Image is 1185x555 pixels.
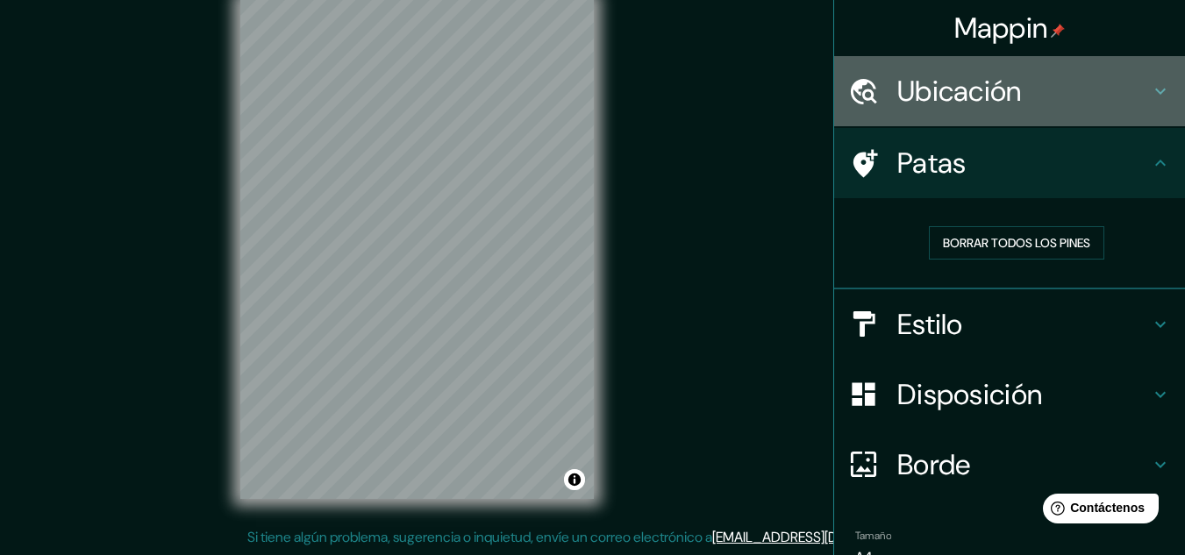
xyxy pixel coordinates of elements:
[834,128,1185,198] div: Patas
[834,56,1185,126] div: Ubicación
[564,469,585,490] button: Activar o desactivar atribución
[834,359,1185,430] div: Disposición
[897,376,1042,413] font: Disposición
[1051,24,1065,38] img: pin-icon.png
[897,446,971,483] font: Borde
[247,528,712,546] font: Si tiene algún problema, sugerencia o inquietud, envíe un correo electrónico a
[897,306,963,343] font: Estilo
[897,73,1022,110] font: Ubicación
[834,430,1185,500] div: Borde
[855,529,891,543] font: Tamaño
[1029,487,1166,536] iframe: Lanzador de widgets de ayuda
[954,10,1048,46] font: Mappin
[929,226,1104,260] button: Borrar todos los pines
[712,528,929,546] a: [EMAIL_ADDRESS][DOMAIN_NAME]
[897,145,967,181] font: Patas
[943,235,1090,251] font: Borrar todos los pines
[834,289,1185,359] div: Estilo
